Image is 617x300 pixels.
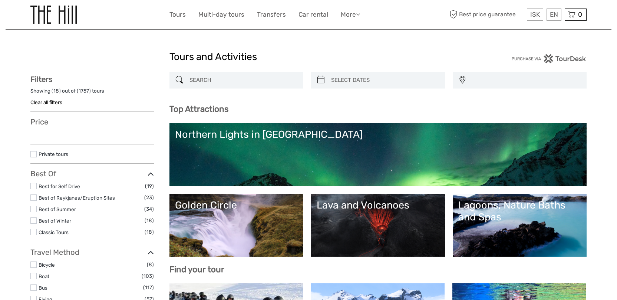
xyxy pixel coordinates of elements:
[169,9,186,20] a: Tours
[39,183,80,189] a: Best for Self Drive
[39,195,115,201] a: Best of Reykjanes/Eruption Sites
[187,74,300,87] input: SEARCH
[145,228,154,236] span: (18)
[145,182,154,190] span: (19)
[511,54,587,63] img: PurchaseViaTourDesk.png
[198,9,244,20] a: Multi-day tours
[175,129,581,140] div: Northern Lights in [GEOGRAPHIC_DATA]
[341,9,360,20] a: More
[317,199,439,211] div: Lava and Volcanoes
[39,262,55,268] a: Bicycle
[577,11,583,18] span: 0
[458,199,581,223] div: Lagoons, Nature Baths and Spas
[30,117,154,126] h3: Price
[39,218,71,224] a: Best of Winter
[169,264,224,274] b: Find your tour
[30,169,154,178] h3: Best Of
[328,74,441,87] input: SELECT DATES
[142,272,154,280] span: (103)
[175,199,298,211] div: Golden Circle
[298,9,328,20] a: Car rental
[79,87,89,94] label: 1757
[144,193,154,202] span: (23)
[144,205,154,213] span: (34)
[39,273,49,279] a: Boat
[30,6,77,24] img: The Hill
[458,199,581,251] a: Lagoons, Nature Baths and Spas
[175,199,298,251] a: Golden Circle
[257,9,286,20] a: Transfers
[30,248,154,257] h3: Travel Method
[39,229,69,235] a: Classic Tours
[30,87,154,99] div: Showing ( ) out of ( ) tours
[317,199,439,251] a: Lava and Volcanoes
[39,285,47,291] a: Bus
[30,75,52,84] strong: Filters
[30,99,62,105] a: Clear all filters
[145,216,154,225] span: (18)
[547,9,561,21] div: EN
[53,87,59,94] label: 18
[169,51,448,63] h1: Tours and Activities
[143,283,154,292] span: (117)
[147,260,154,269] span: (8)
[169,104,228,114] b: Top Attractions
[530,11,540,18] span: ISK
[175,129,581,180] a: Northern Lights in [GEOGRAPHIC_DATA]
[39,151,68,157] a: Private tours
[448,9,525,21] span: Best price guarantee
[39,206,76,212] a: Best of Summer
